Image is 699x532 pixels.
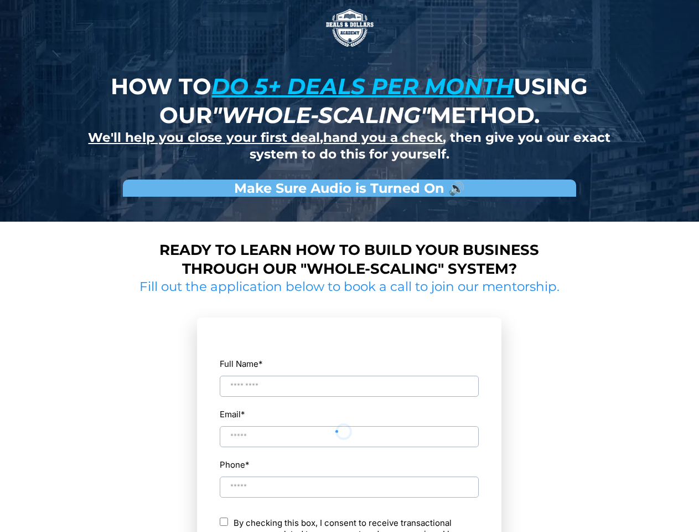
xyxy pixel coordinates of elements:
label: Full Name [220,356,479,371]
strong: How to using our method. [111,73,588,129]
u: do 5+ deals per month [211,73,514,100]
h2: Fill out the application below to book a call to join our mentorship. [136,279,564,295]
em: "whole-scaling" [212,101,430,129]
label: Email [220,407,245,422]
strong: , , then give you our exact system to do this for yourself. [88,130,610,162]
strong: Ready to learn how to build your business through our "whole-scaling" system? [159,241,539,278]
strong: Make Sure Audio is Turned On 🔊 [234,180,465,196]
u: We'll help you close your first deal [88,130,320,145]
u: hand you a check [323,130,443,145]
label: Phone [220,457,479,472]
